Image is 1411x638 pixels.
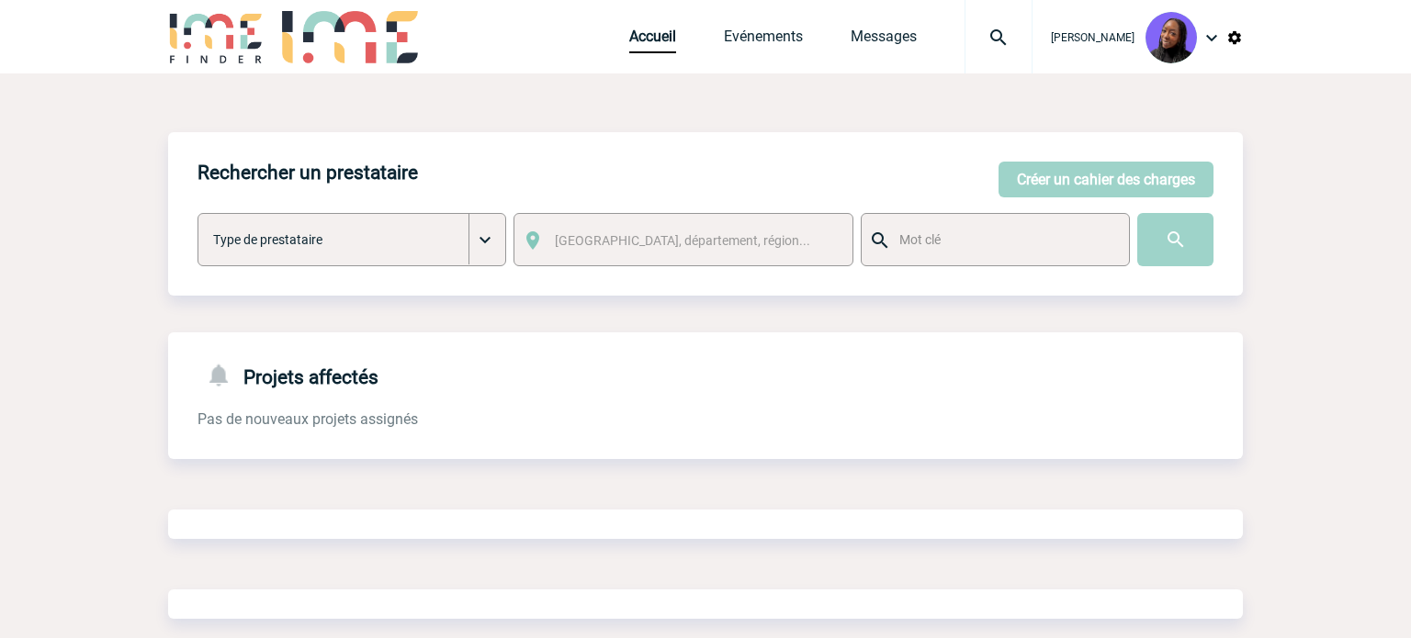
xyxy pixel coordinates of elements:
span: [PERSON_NAME] [1051,31,1134,44]
img: IME-Finder [168,11,264,63]
a: Accueil [629,28,676,53]
a: Evénements [724,28,803,53]
span: [GEOGRAPHIC_DATA], département, région... [555,233,810,248]
input: Submit [1137,213,1213,266]
span: Pas de nouveaux projets assignés [198,410,418,428]
input: Mot clé [895,228,1112,252]
a: Messages [851,28,917,53]
h4: Rechercher un prestataire [198,162,418,184]
img: notifications-24-px-g.png [205,362,243,388]
img: 131349-0.png [1146,12,1197,63]
h4: Projets affectés [198,362,378,388]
